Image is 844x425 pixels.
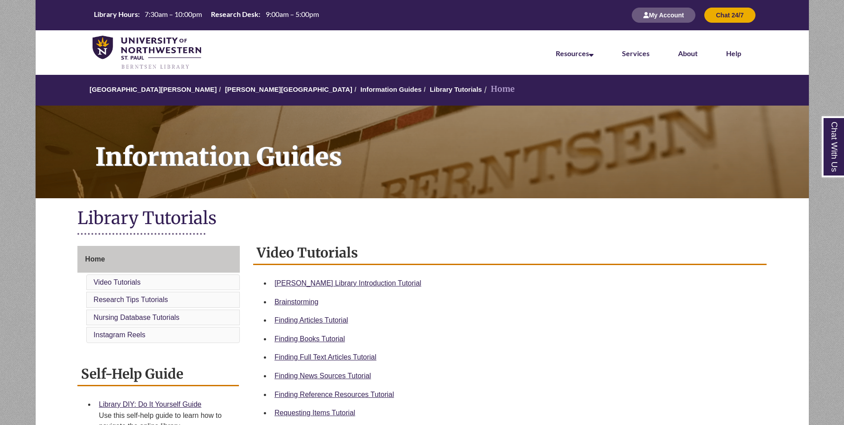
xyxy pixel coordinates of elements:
a: Nursing Database Tutorials [93,314,179,321]
a: Instagram Reels [93,331,145,339]
span: 9:00am – 5:00pm [266,10,319,18]
li: Home [482,83,515,96]
a: Brainstorming [275,298,319,306]
a: Requesting Items Tutorial [275,409,355,417]
h1: Information Guides [85,106,809,187]
button: My Account [632,8,695,23]
th: Library Hours: [90,9,141,19]
a: Research Tips Tutorials [93,296,168,303]
table: Hours Today [90,9,323,20]
a: Resources [556,49,594,57]
a: [PERSON_NAME] Library Introduction Tutorial [275,279,421,287]
a: Help [726,49,741,57]
a: Video Tutorials [93,278,141,286]
a: Finding Full Text Articles Tutorial [275,353,376,361]
a: Finding Reference Resources Tutorial [275,391,394,398]
a: Library DIY: Do It Yourself Guide [99,400,201,408]
a: [GEOGRAPHIC_DATA][PERSON_NAME] [89,86,217,93]
th: Research Desk: [207,9,262,19]
a: About [678,49,698,57]
h2: Self-Help Guide [77,363,239,386]
a: Hours Today [90,9,323,21]
a: [PERSON_NAME][GEOGRAPHIC_DATA] [225,86,352,93]
a: Chat 24/7 [704,11,755,19]
div: Guide Page Menu [77,246,240,345]
a: Services [622,49,650,57]
img: UNWSP Library Logo [93,36,202,70]
a: Home [77,246,240,273]
a: My Account [632,11,695,19]
a: Finding Articles Tutorial [275,316,348,324]
h1: Library Tutorials [77,207,766,231]
a: Finding News Sources Tutorial [275,372,371,380]
button: Chat 24/7 [704,8,755,23]
a: Information Guides [360,86,422,93]
span: Home [85,255,105,263]
a: Information Guides [36,106,809,198]
a: Library Tutorials [430,86,482,93]
a: Finding Books Tutorial [275,335,345,343]
span: 7:30am – 10:00pm [145,10,202,18]
h2: Video Tutorials [253,241,767,265]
